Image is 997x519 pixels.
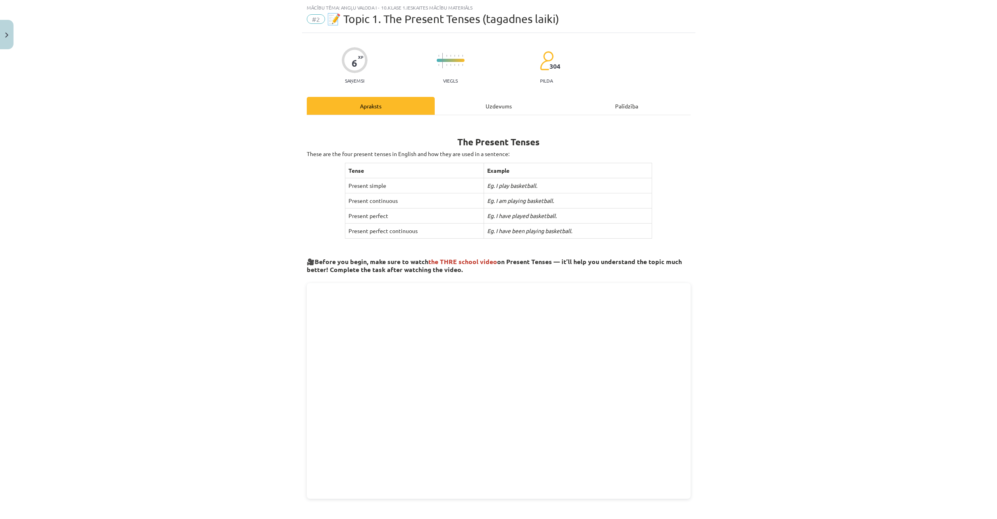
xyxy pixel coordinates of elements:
[487,197,554,204] i: Eg. I am playing basketball.
[345,163,484,178] th: Tense
[345,224,484,239] td: Present perfect continuous
[540,51,554,71] img: students-c634bb4e5e11cddfef0936a35e636f08e4e9abd3cc4e673bd6f9a4125e45ecb1.svg
[454,64,455,66] img: icon-short-line-57e1e144782c952c97e751825c79c345078a6d821885a25fce030b3d8c18986b.svg
[462,64,463,66] img: icon-short-line-57e1e144782c952c97e751825c79c345078a6d821885a25fce030b3d8c18986b.svg
[446,55,447,57] img: icon-short-line-57e1e144782c952c97e751825c79c345078a6d821885a25fce030b3d8c18986b.svg
[438,64,439,66] img: icon-short-line-57e1e144782c952c97e751825c79c345078a6d821885a25fce030b3d8c18986b.svg
[307,97,435,115] div: Apraksts
[487,182,537,189] i: Eg. I play basketball.
[457,136,540,148] b: The Present Tenses
[307,257,682,274] strong: Before you begin, make sure to watch on Present Tenses — it’ll help you understand the topic much...
[438,55,439,57] img: icon-short-line-57e1e144782c952c97e751825c79c345078a6d821885a25fce030b3d8c18986b.svg
[352,58,357,69] div: 6
[345,193,484,208] td: Present continuous
[307,14,325,24] span: #2
[458,64,459,66] img: icon-short-line-57e1e144782c952c97e751825c79c345078a6d821885a25fce030b3d8c18986b.svg
[442,53,443,68] img: icon-long-line-d9ea69661e0d244f92f715978eff75569469978d946b2353a9bb055b3ed8787d.svg
[484,163,652,178] th: Example
[307,5,691,10] div: Mācību tēma: Angļu valoda i - 10.klase 1.ieskaites mācību materiāls
[450,55,451,57] img: icon-short-line-57e1e144782c952c97e751825c79c345078a6d821885a25fce030b3d8c18986b.svg
[5,33,8,38] img: icon-close-lesson-0947bae3869378f0d4975bcd49f059093ad1ed9edebbc8119c70593378902aed.svg
[307,150,691,158] p: These are the four present tenses in English and how they are used in a sentence:
[458,55,459,57] img: icon-short-line-57e1e144782c952c97e751825c79c345078a6d821885a25fce030b3d8c18986b.svg
[428,257,497,266] span: the THRE school video
[487,227,572,234] i: Eg. I have been playing basketball.
[563,97,691,115] div: Palīdzība
[487,212,557,219] i: Eg. I have played basketball.
[358,55,363,59] span: XP
[446,64,447,66] img: icon-short-line-57e1e144782c952c97e751825c79c345078a6d821885a25fce030b3d8c18986b.svg
[345,208,484,224] td: Present perfect
[450,64,451,66] img: icon-short-line-57e1e144782c952c97e751825c79c345078a6d821885a25fce030b3d8c18986b.svg
[327,12,559,25] span: 📝 Topic 1. The Present Tenses (tagadnes laiki)
[443,78,458,83] p: Viegls
[435,97,563,115] div: Uzdevums
[342,78,368,83] p: Saņemsi
[345,178,484,193] td: Present simple
[454,55,455,57] img: icon-short-line-57e1e144782c952c97e751825c79c345078a6d821885a25fce030b3d8c18986b.svg
[540,78,553,83] p: pilda
[550,63,560,70] span: 304
[462,55,463,57] img: icon-short-line-57e1e144782c952c97e751825c79c345078a6d821885a25fce030b3d8c18986b.svg
[307,252,691,274] h3: 🎥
